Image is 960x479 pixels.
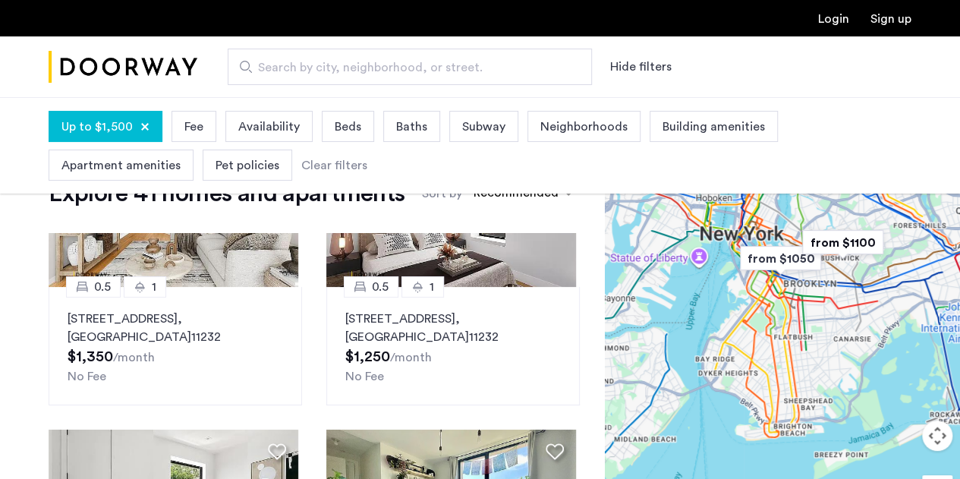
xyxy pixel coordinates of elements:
[396,118,427,136] span: Baths
[345,310,561,346] p: [STREET_ADDRESS] 11232
[430,278,434,296] span: 1
[228,49,592,85] input: Apartment Search
[152,278,156,296] span: 1
[790,219,895,266] div: from $1100
[610,58,672,76] button: Show or hide filters
[68,370,106,383] span: No Fee
[870,13,911,25] a: Registration
[49,287,302,405] a: 0.51[STREET_ADDRESS], [GEOGRAPHIC_DATA]11232No Fee
[113,351,155,364] sub: /month
[61,118,133,136] span: Up to $1,500
[94,278,111,296] span: 0.5
[216,156,279,175] span: Pet policies
[49,39,197,96] img: logo
[462,118,505,136] span: Subway
[184,118,203,136] span: Fee
[345,349,390,364] span: $1,250
[49,39,197,96] a: Cazamio Logo
[238,118,300,136] span: Availability
[663,118,765,136] span: Building amenities
[326,287,580,405] a: 0.51[STREET_ADDRESS], [GEOGRAPHIC_DATA]11232No Fee
[258,58,549,77] span: Search by city, neighborhood, or street.
[68,349,113,364] span: $1,350
[301,156,367,175] div: Clear filters
[818,13,849,25] a: Login
[345,370,384,383] span: No Fee
[335,118,361,136] span: Beds
[728,235,833,282] div: from $1050
[540,118,628,136] span: Neighborhoods
[61,156,181,175] span: Apartment amenities
[922,421,952,451] button: Map camera controls
[390,351,432,364] sub: /month
[372,278,389,296] span: 0.5
[68,310,283,346] p: [STREET_ADDRESS] 11232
